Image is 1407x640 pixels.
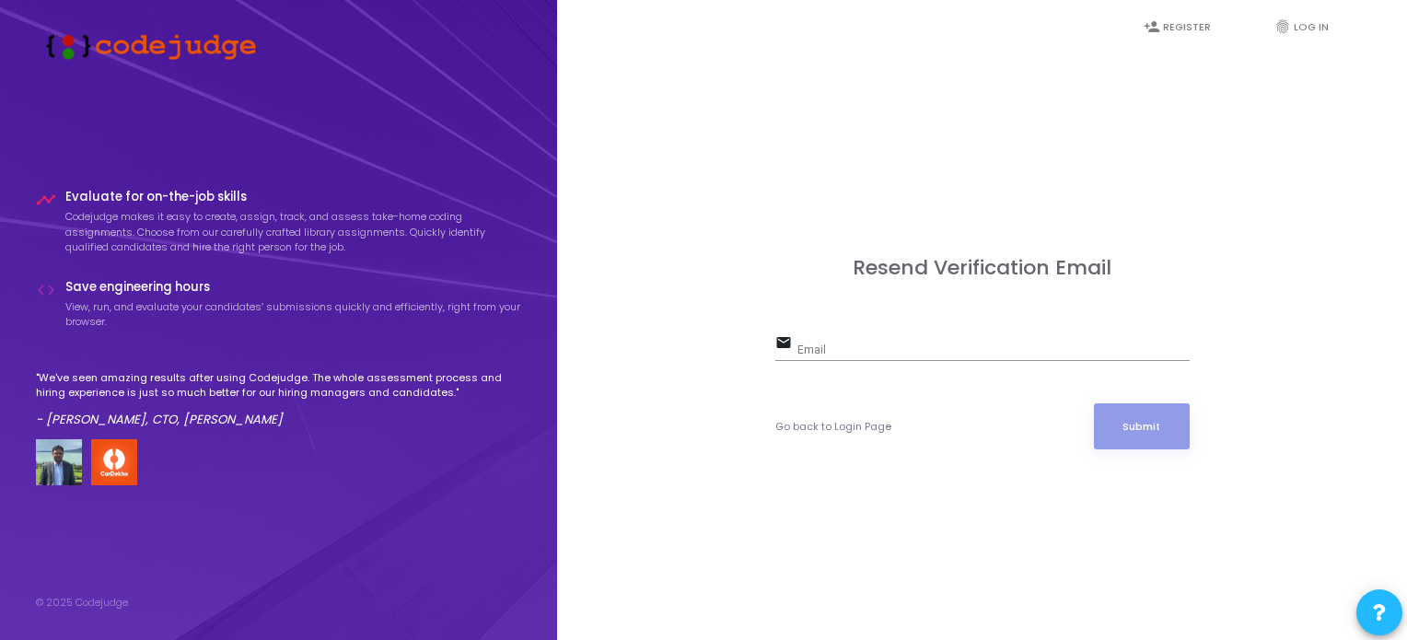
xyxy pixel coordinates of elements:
[36,370,522,401] p: "We've seen amazing results after using Codejudge. The whole assessment process and hiring experi...
[775,419,891,435] a: Go back to Login Page
[1144,18,1160,35] i: person_add
[36,595,128,611] div: © 2025 Codejudge
[36,280,56,300] i: code
[1274,18,1291,35] i: fingerprint
[1256,6,1366,49] a: fingerprintLog In
[775,333,797,355] mat-icon: email
[65,280,522,295] h4: Save engineering hours
[65,209,522,255] p: Codejudge makes it easy to create, assign, track, and assess take-home coding assignments. Choose...
[1094,403,1190,449] button: Submit
[775,256,1190,280] h3: Resend Verification Email
[65,299,522,330] p: View, run, and evaluate your candidates’ submissions quickly and efficiently, right from your bro...
[36,190,56,210] i: timeline
[1125,6,1236,49] a: person_addRegister
[65,190,522,204] h4: Evaluate for on-the-job skills
[91,439,137,485] img: company-logo
[797,343,1190,356] input: Email
[36,439,82,485] img: user image
[36,411,283,428] em: - [PERSON_NAME], CTO, [PERSON_NAME]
